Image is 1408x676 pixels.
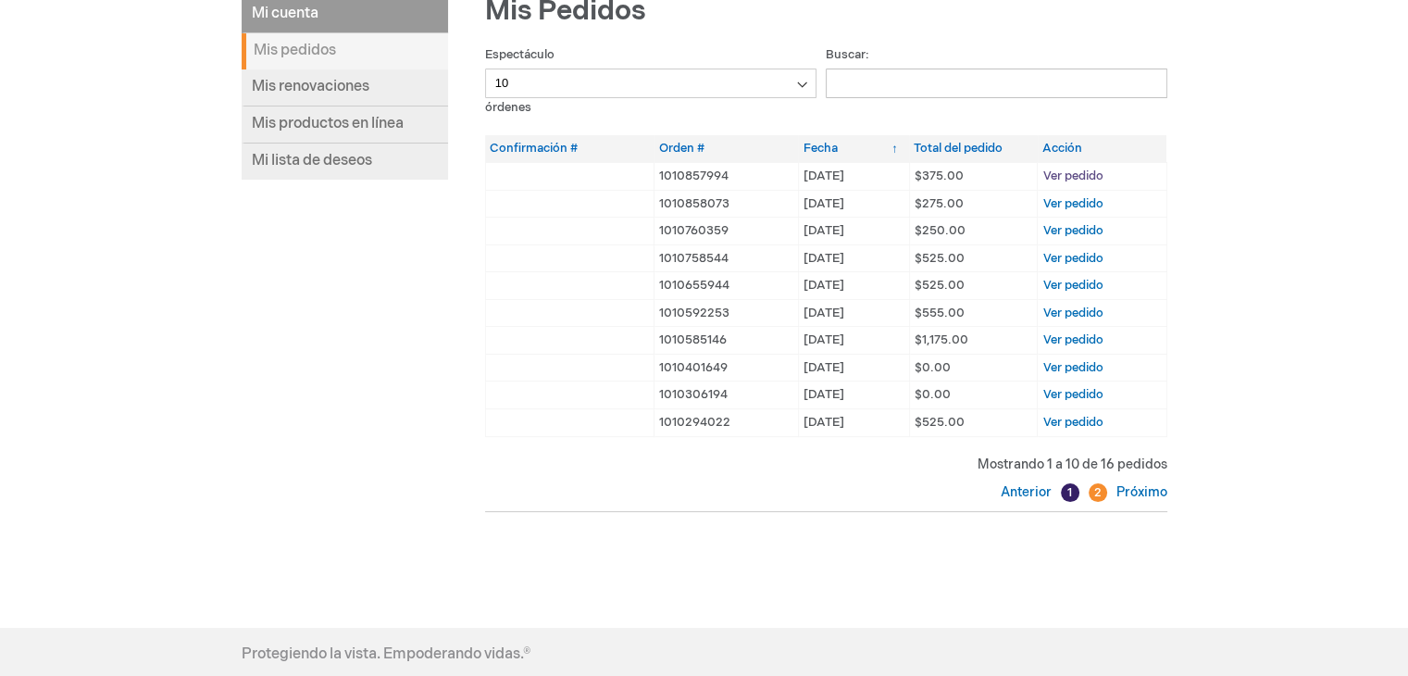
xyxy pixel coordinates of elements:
[659,223,729,238] font: 1010760359
[1042,306,1103,320] a: Ver pedido
[659,196,729,211] font: 1010858073
[804,387,844,402] font: [DATE]
[659,360,728,375] font: 1010401649
[659,278,729,293] font: 1010655944
[803,141,837,156] font: Fecha
[804,223,844,238] font: [DATE]
[915,415,965,430] font: $525.00
[915,360,951,375] font: $0.00
[804,278,844,293] font: [DATE]
[798,135,909,162] th: Fecha: activar para ordenar la columna en orden ascendente
[804,169,844,183] font: [DATE]
[1094,485,1102,500] font: 2
[1042,332,1103,347] a: Ver pedido
[1042,387,1103,402] a: Ver pedido
[915,223,966,238] font: $250.00
[826,69,1167,98] input: Buscar:
[1042,141,1082,156] font: Acción
[1067,485,1072,500] font: 1
[252,115,404,132] font: Mis productos en línea
[485,69,817,98] select: Espectáculoórdenes
[659,387,728,402] font: 1010306194
[1042,223,1103,238] a: Ver pedido
[659,169,729,183] font: 1010857994
[490,141,578,156] font: Confirmación #
[659,332,727,347] font: 1010585146
[914,141,1003,156] font: Total del pedido
[242,645,530,663] font: Protegiendo la vista. Empoderando vidas.®
[1042,169,1103,183] a: Ver pedido
[485,100,531,115] font: órdenes
[804,306,844,320] font: [DATE]
[915,332,968,347] font: $1,175.00
[1042,278,1103,293] a: Ver pedido
[252,152,372,169] font: Mi lista de deseos
[909,135,1038,162] th: Total del pedido: activar para ordenar la columna en orden ascendente
[659,306,729,320] font: 1010592253
[1001,484,1052,500] font: Anterior
[804,415,844,430] font: [DATE]
[1042,196,1103,211] a: Ver pedido
[254,42,336,59] font: Mis pedidos
[804,251,844,266] font: [DATE]
[242,144,448,180] a: Mi lista de deseos
[915,306,965,320] font: $555.00
[1042,251,1103,266] a: Ver pedido
[242,106,448,144] a: Mis productos en línea
[242,69,448,106] a: Mis renovaciones
[804,332,844,347] font: [DATE]
[1042,415,1103,430] a: Ver pedido
[915,387,951,402] font: $0.00
[1116,484,1167,500] font: Próximo
[915,196,964,211] font: $275.00
[915,278,965,293] font: $525.00
[915,169,964,183] font: $375.00
[659,251,729,266] font: 1010758544
[804,196,844,211] font: [DATE]
[1042,360,1103,375] a: Ver pedido
[978,457,1167,472] font: Mostrando 1 a 10 de 16 pedidos
[654,135,799,162] th: Orden #: activar para ordenar la columna en orden ascendente
[659,415,730,430] font: 1010294022
[485,47,554,62] font: Espectáculo
[485,135,654,162] th: Confirmación #: activar para ordenar la columna en orden ascendente
[915,251,965,266] font: $525.00
[804,360,844,375] font: [DATE]
[252,78,369,95] font: Mis renovaciones
[826,47,869,62] font: Buscar:
[1038,135,1166,162] th: Acción: activar para ordenar la columna en orden ascendente
[659,141,704,156] font: Orden #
